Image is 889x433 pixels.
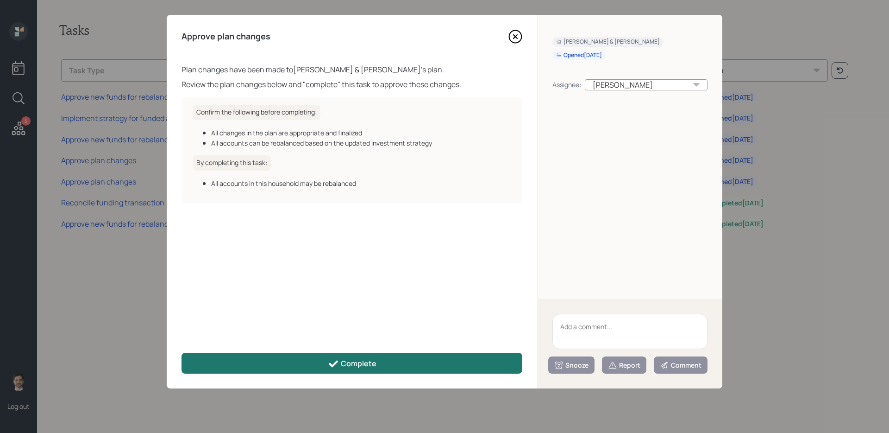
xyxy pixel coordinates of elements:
div: All changes in the plan are appropriate and finalized [211,128,511,138]
div: All accounts can be rebalanced based on the updated investment strategy [211,138,511,148]
button: Snooze [548,357,595,374]
button: Complete [182,353,522,374]
div: Assignee: [552,80,581,89]
h6: Confirm the following before completing: [193,105,320,120]
div: Report [608,361,640,370]
div: [PERSON_NAME] & [PERSON_NAME] [556,38,660,46]
div: [PERSON_NAME] [585,79,707,90]
h4: Approve plan changes [182,32,270,42]
button: Report [602,357,646,374]
div: Plan changes have been made to [PERSON_NAME] & [PERSON_NAME] 's plan. [182,64,522,75]
div: Snooze [554,361,588,370]
div: Complete [328,358,376,369]
div: All accounts in this household may be rebalanced [211,178,511,188]
div: Opened [DATE] [556,51,602,59]
div: Comment [660,361,701,370]
div: Review the plan changes below and "complete" this task to approve these changes. [182,79,522,90]
button: Comment [654,357,707,374]
h6: By completing this task: [193,155,271,171]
